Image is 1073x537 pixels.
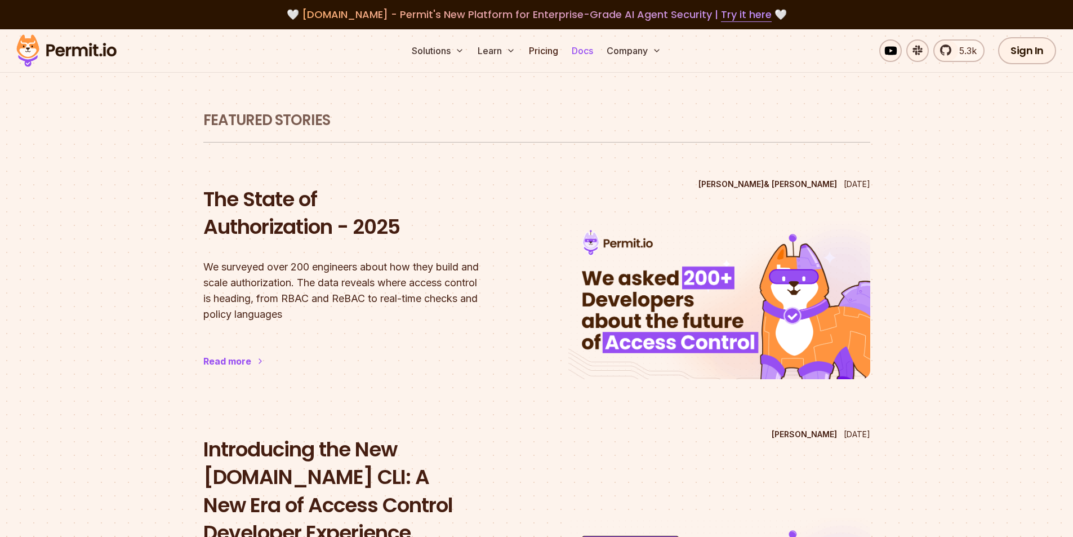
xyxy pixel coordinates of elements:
button: Learn [473,39,520,62]
time: [DATE] [844,429,870,439]
p: [PERSON_NAME] & [PERSON_NAME] [698,179,837,190]
h1: Featured Stories [203,110,870,131]
a: Sign In [998,37,1056,64]
button: Solutions [407,39,469,62]
time: [DATE] [844,179,870,189]
a: The State of Authorization - 2025[PERSON_NAME]& [PERSON_NAME][DATE]The State of Authorization - 2... [203,174,870,402]
div: Read more [203,354,251,368]
h2: The State of Authorization - 2025 [203,185,505,241]
span: 5.3k [952,44,977,57]
p: [PERSON_NAME] [772,429,837,440]
p: We surveyed over 200 engineers about how they build and scale authorization. The data reveals whe... [203,259,505,322]
a: Pricing [524,39,563,62]
a: 5.3k [933,39,985,62]
img: The State of Authorization - 2025 [568,221,870,379]
a: Try it here [721,7,772,22]
button: Company [602,39,666,62]
img: Permit logo [11,32,122,70]
div: 🤍 🤍 [27,7,1046,23]
span: [DOMAIN_NAME] - Permit's New Platform for Enterprise-Grade AI Agent Security | [302,7,772,21]
a: Docs [567,39,598,62]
